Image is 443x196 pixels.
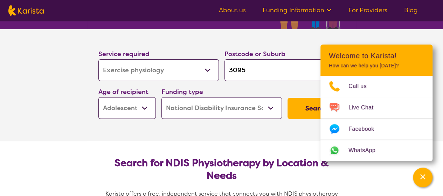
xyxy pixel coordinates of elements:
label: Postcode or Suburb [224,50,285,58]
a: Funding Information [263,6,332,14]
span: WhatsApp [348,145,384,156]
a: For Providers [348,6,387,14]
span: Call us [348,81,375,92]
button: Channel Menu [413,168,432,187]
a: Web link opens in a new tab. [320,140,432,161]
input: Type [224,59,345,81]
button: Search [288,98,345,119]
label: Funding type [161,88,203,96]
span: Facebook [348,124,382,134]
a: Blog [404,6,418,14]
h2: Search for NDIS Physiotherapy by Location & Needs [104,157,339,182]
div: Channel Menu [320,45,432,161]
a: About us [219,6,246,14]
ul: Choose channel [320,76,432,161]
label: Age of recipient [98,88,148,96]
img: Karista logo [8,5,44,16]
h2: Welcome to Karista! [329,52,424,60]
span: Live Chat [348,102,382,113]
p: How can we help you [DATE]? [329,63,424,69]
label: Service required [98,50,150,58]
